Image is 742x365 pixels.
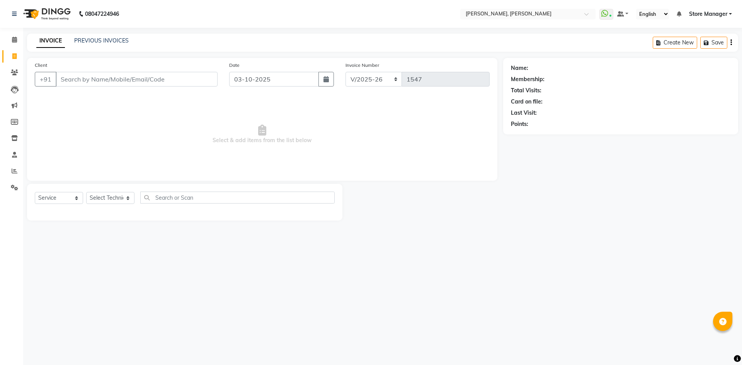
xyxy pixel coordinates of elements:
[345,62,379,69] label: Invoice Number
[511,75,545,83] div: Membership:
[689,10,727,18] span: Store Manager
[140,192,335,204] input: Search or Scan
[511,120,528,128] div: Points:
[20,3,73,25] img: logo
[511,98,543,106] div: Card on file:
[511,87,541,95] div: Total Visits:
[700,37,727,49] button: Save
[85,3,119,25] b: 08047224946
[35,62,47,69] label: Client
[35,96,490,173] span: Select & add items from the list below
[74,37,129,44] a: PREVIOUS INVOICES
[511,109,537,117] div: Last Visit:
[56,72,218,87] input: Search by Name/Mobile/Email/Code
[36,34,65,48] a: INVOICE
[229,62,240,69] label: Date
[35,72,56,87] button: +91
[653,37,697,49] button: Create New
[511,64,528,72] div: Name:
